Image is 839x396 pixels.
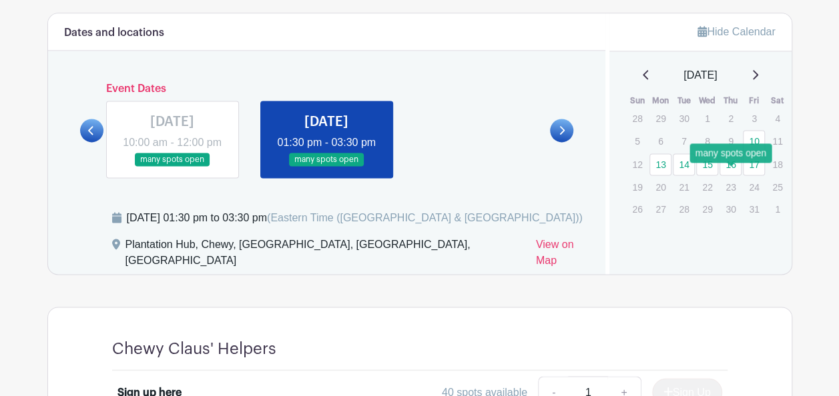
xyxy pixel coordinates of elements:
h6: Event Dates [103,83,551,95]
p: 25 [766,177,788,197]
h4: Chewy Claus' Helpers [112,339,276,359]
p: 23 [720,177,742,197]
a: 10 [743,130,765,152]
p: 27 [649,199,671,219]
h6: Dates and locations [64,27,164,39]
p: 28 [626,108,648,129]
p: 31 [743,199,765,219]
p: 19 [626,177,648,197]
a: 13 [649,153,671,175]
p: 12 [626,154,648,175]
p: 1 [766,199,788,219]
p: 7 [673,131,695,151]
p: 6 [649,131,671,151]
div: Plantation Hub, Chewy, [GEOGRAPHIC_DATA], [GEOGRAPHIC_DATA], [GEOGRAPHIC_DATA] [125,237,525,274]
th: Tue [672,94,695,107]
p: 29 [649,108,671,129]
p: 11 [766,131,788,151]
p: 5 [626,131,648,151]
th: Sun [625,94,649,107]
p: 4 [766,108,788,129]
a: 14 [673,153,695,175]
p: 24 [743,177,765,197]
div: many spots open [689,143,772,163]
th: Wed [695,94,719,107]
p: 2 [720,108,742,129]
p: 8 [696,131,718,151]
p: 30 [673,108,695,129]
p: 28 [673,199,695,219]
p: 1 [696,108,718,129]
div: [DATE] 01:30 pm to 03:30 pm [127,210,583,226]
p: 20 [649,177,671,197]
p: 3 [743,108,765,129]
p: 29 [696,199,718,219]
th: Sat [766,94,789,107]
p: 18 [766,154,788,175]
p: 22 [696,177,718,197]
th: Fri [742,94,766,107]
th: Thu [719,94,742,107]
a: Hide Calendar [697,26,775,37]
p: 21 [673,177,695,197]
span: [DATE] [683,67,717,83]
p: 30 [720,199,742,219]
p: 9 [720,131,742,151]
th: Mon [649,94,672,107]
a: View on Map [536,237,589,274]
span: (Eastern Time ([GEOGRAPHIC_DATA] & [GEOGRAPHIC_DATA])) [267,212,583,223]
p: 26 [626,199,648,219]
